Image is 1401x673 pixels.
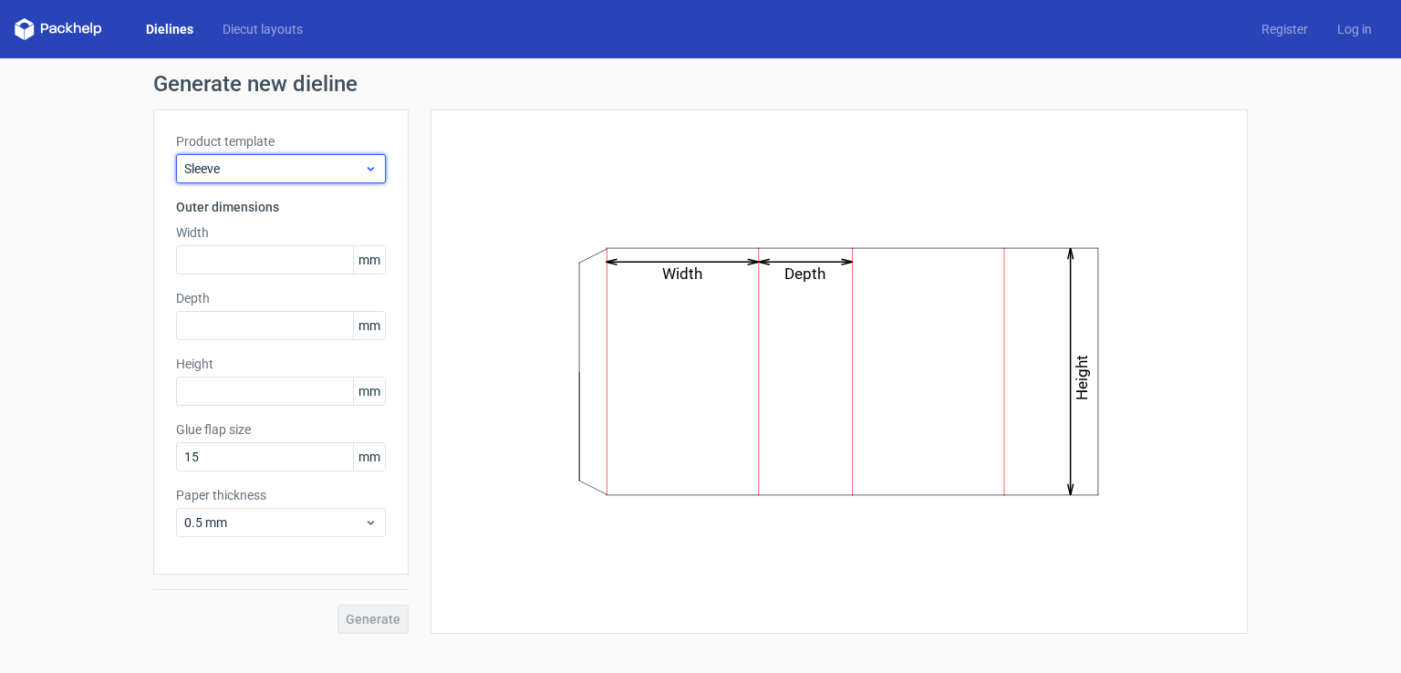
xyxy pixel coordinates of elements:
[176,355,386,373] label: Height
[131,20,208,38] a: Dielines
[153,73,1248,95] h1: Generate new dieline
[663,264,703,283] text: Width
[1074,355,1092,400] text: Height
[353,246,385,274] span: mm
[1323,20,1386,38] a: Log in
[785,264,826,283] text: Depth
[353,312,385,339] span: mm
[184,160,364,178] span: Sleeve
[176,132,386,150] label: Product template
[176,420,386,439] label: Glue flap size
[176,289,386,307] label: Depth
[184,513,364,532] span: 0.5 mm
[1247,20,1323,38] a: Register
[208,20,317,38] a: Diecut layouts
[176,198,386,216] h3: Outer dimensions
[176,486,386,504] label: Paper thickness
[353,443,385,471] span: mm
[176,223,386,242] label: Width
[353,378,385,405] span: mm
